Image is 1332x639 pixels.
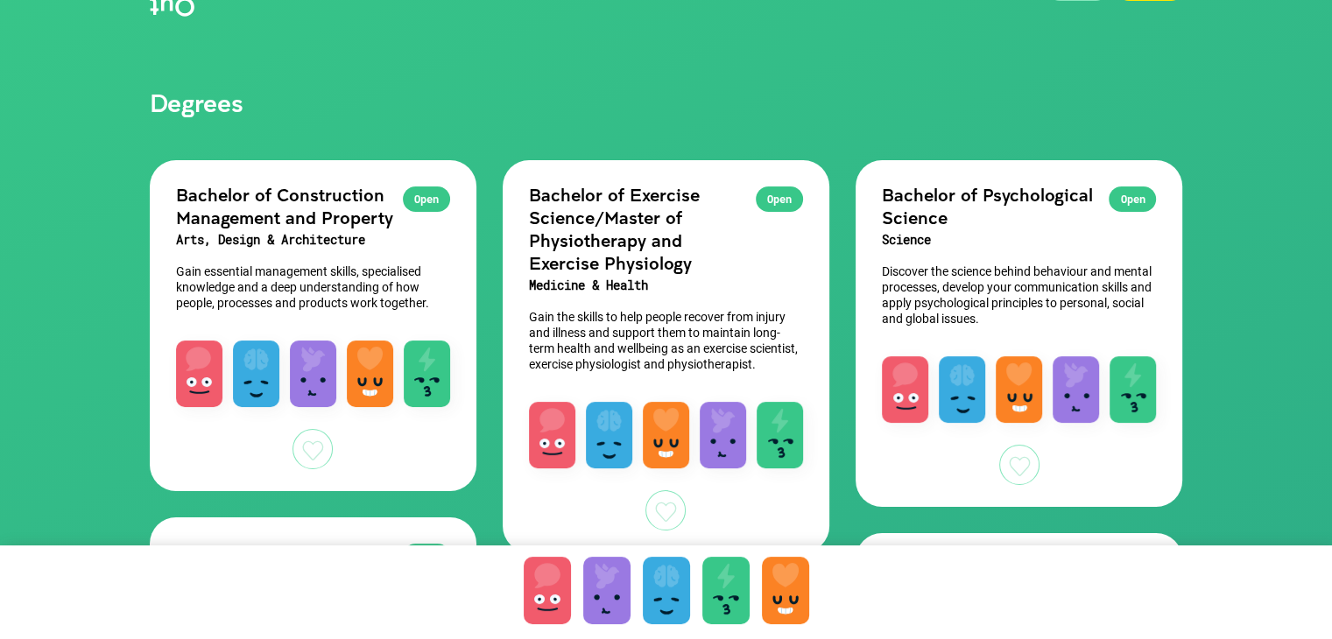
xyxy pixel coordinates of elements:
h3: Medicine & Health [529,274,803,297]
h2: Bachelor of Psychological Science [882,183,1156,228]
div: Open [1109,186,1156,212]
a: OpenBachelor of Construction Management and PropertyArts, Design & ArchitectureGain essential man... [150,160,476,492]
div: Open [403,544,450,569]
a: OpenBachelor of Psychological ScienceScienceDiscover the science behind behaviour and mental proc... [856,160,1182,508]
div: Open [756,186,803,212]
h3: Arts, Design & Architecture [176,228,450,251]
h2: Bachelor of Construction Management and Property [176,183,450,228]
h2: Bachelor of Exercise Science/Master of Physiotherapy and Exercise Physiology [529,183,803,274]
h3: Science [882,228,1156,251]
p: Discover the science behind behaviour and mental processes, develop your communication skills and... [882,263,1156,327]
h2: Bachelor of Psychology (Honours) [176,541,450,586]
p: Gain the skills to help people recover from injury and illness and support them to maintain long-... [529,309,803,372]
div: Open [403,186,450,212]
p: Gain essential management skills, specialised knowledge and a deep understanding of how people, p... [176,263,450,311]
a: OpenBachelor of Exercise Science/Master of Physiotherapy and Exercise PhysiologyMedicine & Health... [503,160,829,553]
